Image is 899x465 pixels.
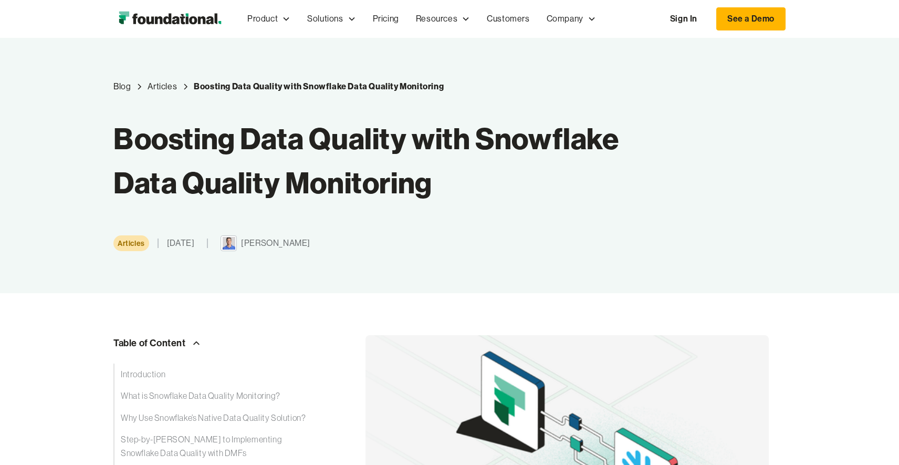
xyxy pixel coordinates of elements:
[364,2,407,36] a: Pricing
[307,12,343,26] div: Solutions
[113,80,131,94] a: Blog
[478,2,538,36] a: Customers
[190,337,203,349] img: Arrow
[113,8,226,29] a: home
[247,12,278,26] div: Product
[194,80,444,94] a: Current blog
[299,2,364,36] div: Solutions
[113,335,186,351] div: Table of Content
[113,364,323,386] a: Introduction
[113,429,323,464] a: Step-by-[PERSON_NAME] to Implementing Snowflake Data Quality with DMFs
[239,2,299,36] div: Product
[148,80,177,94] div: Articles
[113,117,651,205] h1: Boosting Data Quality with Snowflake Data Quality Monitoring
[547,12,583,26] div: Company
[113,385,323,407] a: What is Snowflake Data Quality Monitoring?
[118,237,145,249] div: Articles
[194,80,444,94] div: Boosting Data Quality with Snowflake Data Quality Monitoring
[407,2,478,36] div: Resources
[846,415,899,465] iframe: Chat Widget
[113,407,323,429] a: Why Use Snowflake’s Native Data Quality Solution?
[148,80,177,94] a: Category
[241,236,310,250] div: [PERSON_NAME]
[538,2,604,36] div: Company
[113,8,226,29] img: Foundational Logo
[113,235,149,251] a: Category
[416,12,457,26] div: Resources
[716,7,786,30] a: See a Demo
[167,236,195,250] div: [DATE]
[660,8,708,30] a: Sign In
